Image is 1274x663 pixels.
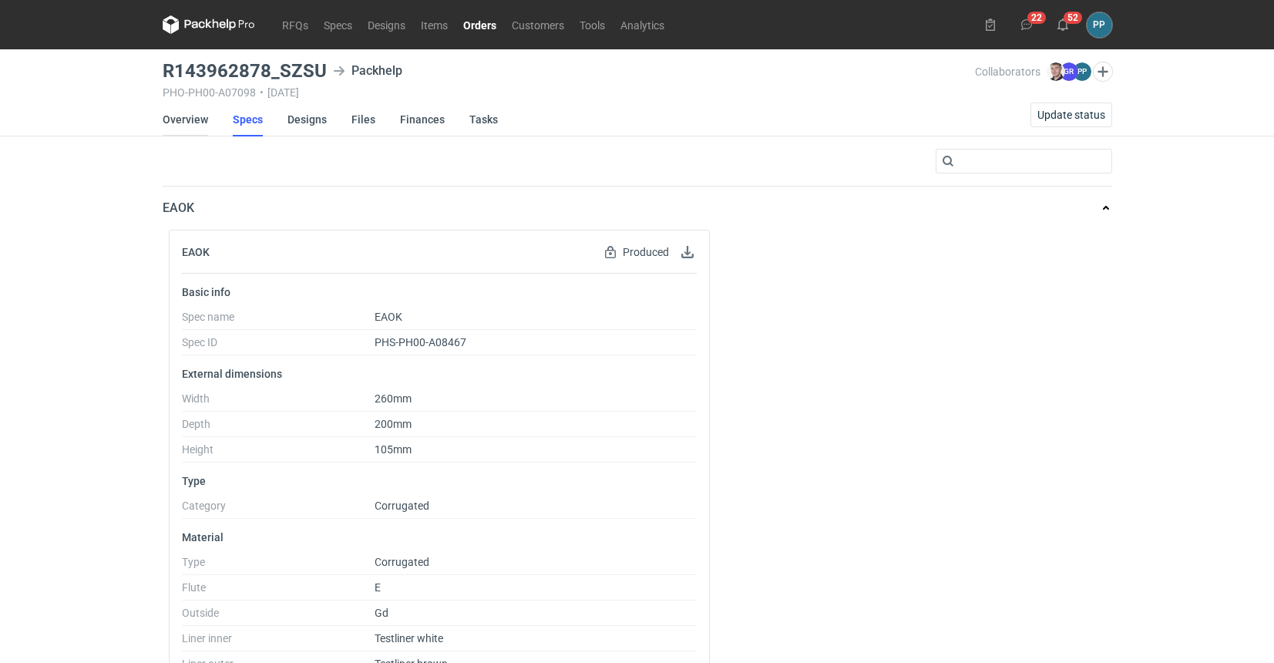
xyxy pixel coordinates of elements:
[413,15,455,34] a: Items
[260,86,264,99] span: •
[182,311,375,330] dt: Spec name
[182,368,698,380] p: External dimensions
[1050,12,1075,37] button: 52
[233,103,263,136] a: Specs
[182,392,375,412] dt: Width
[455,15,504,34] a: Orders
[351,103,375,136] a: Files
[375,311,402,323] span: EAOK
[360,15,413,34] a: Designs
[375,607,388,619] span: Gd
[287,103,327,136] a: Designs
[1047,62,1065,81] img: Maciej Sikora
[469,103,498,136] a: Tasks
[601,243,672,261] div: Produced
[375,556,429,568] span: Corrugated
[375,418,412,430] span: 200mm
[182,286,698,298] p: Basic info
[400,103,445,136] a: Finances
[182,443,375,463] dt: Height
[572,15,613,34] a: Tools
[375,443,412,456] span: 105mm
[678,243,697,261] button: Download specification
[182,556,375,575] dt: Type
[375,500,429,512] span: Corrugated
[975,66,1040,78] span: Collaborators
[163,15,255,34] svg: Packhelp Pro
[163,199,194,217] p: EAOK
[163,86,976,99] div: PHO-PH00-A07098 [DATE]
[1087,12,1112,38] button: PP
[163,62,327,80] h3: R143962878_SZSU
[1073,62,1091,81] figcaption: PP
[274,15,316,34] a: RFQs
[182,418,375,437] dt: Depth
[1092,62,1112,82] button: Edit collaborators
[316,15,360,34] a: Specs
[613,15,672,34] a: Analytics
[182,246,210,258] h2: EAOK
[504,15,572,34] a: Customers
[333,62,402,80] div: Packhelp
[182,581,375,601] dt: Flute
[1087,12,1112,38] div: Paweł Puch
[375,336,466,348] span: PHS-PH00-A08467
[182,607,375,626] dt: Outside
[375,581,381,594] span: E
[163,103,208,136] a: Overview
[375,632,443,644] span: Testliner white
[1014,12,1039,37] button: 22
[375,392,412,405] span: 260mm
[182,500,375,519] dt: Category
[182,336,375,355] dt: Spec ID
[1060,62,1078,81] figcaption: GR
[1037,109,1105,120] span: Update status
[182,475,698,487] p: Type
[182,632,375,651] dt: Liner inner
[1030,103,1112,127] button: Update status
[182,531,698,544] p: Material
